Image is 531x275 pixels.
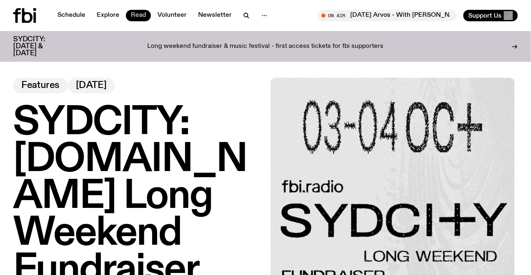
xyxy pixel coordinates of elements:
a: Volunteer [153,10,191,21]
p: Long weekend fundraiser & music festival - first access tickets for fbi supporters [148,43,384,50]
span: [DATE] [76,81,107,90]
a: Explore [92,10,124,21]
a: Read [126,10,151,21]
span: Support Us [468,12,501,19]
button: On Air[DATE] Arvos - With [PERSON_NAME] [317,10,457,21]
h3: SYDCITY: [DATE] & [DATE] [13,36,66,57]
button: Support Us [463,10,518,21]
span: Features [21,81,59,90]
a: Newsletter [193,10,237,21]
a: Schedule [52,10,90,21]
